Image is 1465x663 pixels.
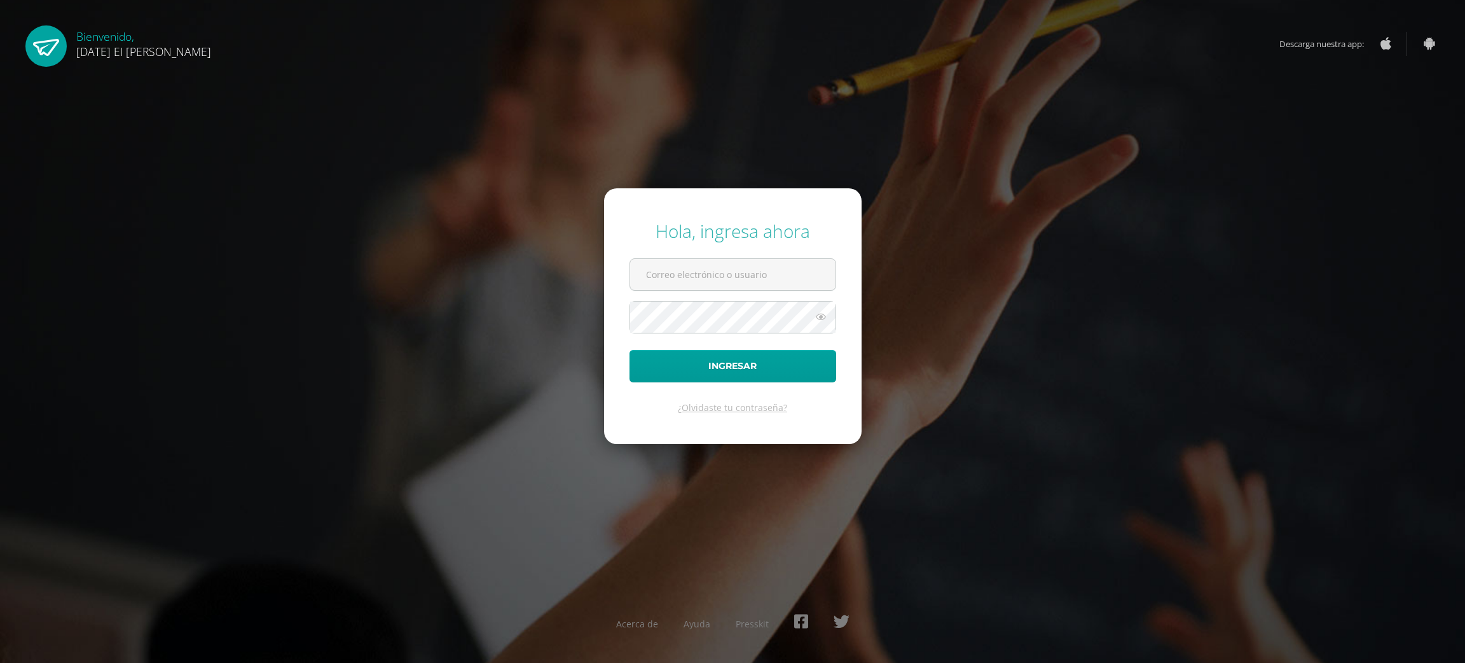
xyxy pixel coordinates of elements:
[76,25,211,59] div: Bienvenido,
[616,618,658,630] a: Acerca de
[629,350,836,382] button: Ingresar
[678,401,787,414] a: ¿Olvidaste tu contraseña?
[736,618,769,630] a: Presskit
[684,618,710,630] a: Ayuda
[629,219,836,243] div: Hola, ingresa ahora
[1279,32,1377,56] span: Descarga nuestra app:
[76,44,211,59] span: [DATE] El [PERSON_NAME]
[630,259,836,290] input: Correo electrónico o usuario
